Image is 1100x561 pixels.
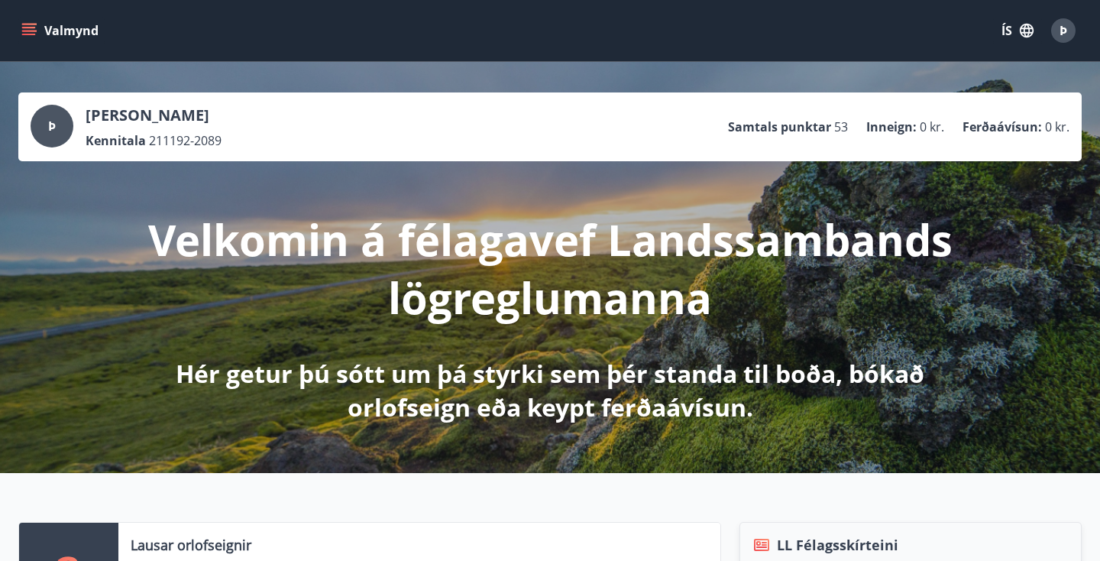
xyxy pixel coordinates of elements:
p: Inneign : [866,118,917,135]
p: Velkomin á félagavef Landssambands lögreglumanna [147,210,953,326]
p: Ferðaávísun : [962,118,1042,135]
span: LL Félagsskírteini [777,535,898,555]
p: Samtals punktar [728,118,831,135]
p: [PERSON_NAME] [86,105,222,126]
button: Þ [1045,12,1082,49]
p: Hér getur þú sótt um þá styrki sem þér standa til boða, bókað orlofseign eða keypt ferðaávísun. [147,357,953,424]
span: 53 [834,118,848,135]
button: menu [18,17,105,44]
p: Kennitala [86,132,146,149]
span: Þ [1060,22,1067,39]
span: 0 kr. [1045,118,1069,135]
span: Þ [48,118,56,135]
button: ÍS [993,17,1042,44]
p: Lausar orlofseignir [131,535,251,555]
span: 0 kr. [920,118,944,135]
span: 211192-2089 [149,132,222,149]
